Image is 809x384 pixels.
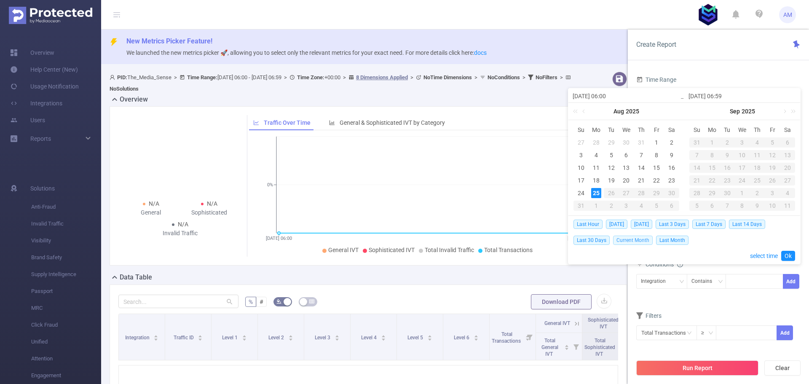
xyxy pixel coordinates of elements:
[720,150,735,160] div: 9
[604,188,619,198] div: 26
[619,187,634,199] td: August 27, 2025
[634,149,649,161] td: August 7, 2025
[765,150,780,160] div: 12
[705,137,720,148] div: 1
[557,74,565,81] span: >
[780,199,795,212] td: October 11, 2025
[589,149,604,161] td: August 4, 2025
[720,174,735,187] td: September 23, 2025
[667,137,677,148] div: 2
[735,161,750,174] td: September 17, 2025
[641,274,672,288] div: Integration
[581,103,588,120] a: Previous month (PageUp)
[720,124,735,136] th: Tue
[705,175,720,185] div: 22
[589,136,604,149] td: July 28, 2025
[735,124,750,136] th: Wed
[110,75,117,80] i: icon: user
[780,187,795,199] td: October 4, 2025
[613,236,653,245] span: Current Month
[708,330,713,336] i: icon: down
[649,188,664,198] div: 29
[619,199,634,212] td: September 3, 2025
[750,124,765,136] th: Thu
[649,174,664,187] td: August 22, 2025
[720,201,735,211] div: 7
[604,124,619,136] th: Tue
[729,220,765,229] span: Last 14 Days
[780,188,795,198] div: 4
[31,249,101,266] span: Brand Safety
[765,201,780,211] div: 10
[423,74,472,81] b: No Time Dimensions
[780,163,795,173] div: 20
[425,247,474,253] span: Total Invalid Traffic
[720,188,735,198] div: 30
[765,149,780,161] td: September 12, 2025
[31,333,101,350] span: Unified
[249,298,253,305] span: %
[780,126,795,134] span: Sa
[573,236,610,245] span: Last 30 Days
[591,175,601,185] div: 18
[735,187,750,199] td: October 1, 2025
[328,247,359,253] span: General IVT
[750,174,765,187] td: September 25, 2025
[604,174,619,187] td: August 19, 2025
[691,274,718,288] div: Contains
[187,74,217,81] b: Time Range:
[149,200,159,207] span: N/A
[636,40,676,48] span: Create Report
[573,174,589,187] td: August 17, 2025
[31,266,101,283] span: Supply Intelligence
[750,149,765,161] td: September 11, 2025
[634,187,649,199] td: August 28, 2025
[589,161,604,174] td: August 11, 2025
[765,188,780,198] div: 3
[604,199,619,212] td: September 2, 2025
[780,124,795,136] th: Sat
[705,150,720,160] div: 8
[705,174,720,187] td: September 22, 2025
[783,6,792,23] span: AM
[664,126,679,134] span: Sa
[10,95,62,112] a: Integrations
[604,187,619,199] td: August 26, 2025
[30,135,51,142] span: Reports
[573,199,589,212] td: August 31, 2025
[705,163,720,173] div: 15
[667,150,677,160] div: 9
[750,136,765,149] td: September 4, 2025
[619,161,634,174] td: August 13, 2025
[689,126,705,134] span: Su
[178,221,188,228] span: N/A
[171,74,179,81] span: >
[266,236,292,241] tspan: [DATE] 06:00
[31,367,101,384] span: Engagement
[765,163,780,173] div: 19
[705,161,720,174] td: September 15, 2025
[625,103,640,120] a: 2025
[765,136,780,149] td: September 5, 2025
[619,124,634,136] th: Wed
[281,74,289,81] span: >
[651,150,662,160] div: 8
[720,137,735,148] div: 2
[750,187,765,199] td: October 2, 2025
[606,175,616,185] div: 19
[576,175,586,185] div: 17
[720,136,735,149] td: September 2, 2025
[649,187,664,199] td: August 29, 2025
[634,126,649,134] span: Th
[30,130,51,147] a: Reports
[705,124,720,136] th: Mon
[591,188,601,198] div: 25
[31,232,101,249] span: Visibility
[692,220,726,229] span: Last 7 Days
[689,149,705,161] td: September 7, 2025
[765,175,780,185] div: 26
[634,161,649,174] td: August 14, 2025
[729,103,741,120] a: Sep
[780,137,795,148] div: 6
[636,150,646,160] div: 7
